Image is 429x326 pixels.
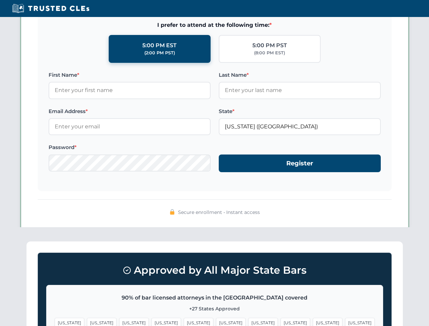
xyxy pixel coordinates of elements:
[219,107,381,115] label: State
[49,107,211,115] label: Email Address
[49,82,211,99] input: Enter your first name
[142,41,177,50] div: 5:00 PM EST
[254,50,285,56] div: (8:00 PM EST)
[49,71,211,79] label: First Name
[219,118,381,135] input: California (CA)
[219,71,381,79] label: Last Name
[219,82,381,99] input: Enter your last name
[144,50,175,56] div: (2:00 PM PST)
[10,3,91,14] img: Trusted CLEs
[55,293,375,302] p: 90% of bar licensed attorneys in the [GEOGRAPHIC_DATA] covered
[169,209,175,215] img: 🔒
[49,143,211,151] label: Password
[49,21,381,30] span: I prefer to attend at the following time:
[178,209,260,216] span: Secure enrollment • Instant access
[55,305,375,312] p: +27 States Approved
[46,261,383,279] h3: Approved by All Major State Bars
[49,118,211,135] input: Enter your email
[252,41,287,50] div: 5:00 PM PST
[219,155,381,173] button: Register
